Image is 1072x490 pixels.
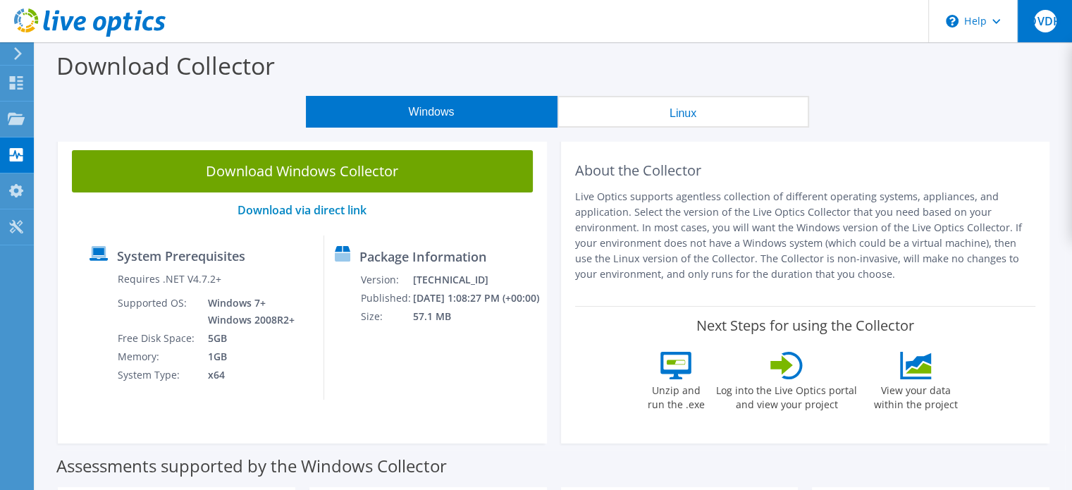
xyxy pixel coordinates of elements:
[557,96,809,128] button: Linux
[197,348,297,366] td: 1GB
[197,366,297,384] td: x64
[865,379,966,412] label: View your data within the project
[56,49,275,82] label: Download Collector
[412,271,541,289] td: [TECHNICAL_ID]
[117,366,197,384] td: System Type:
[306,96,557,128] button: Windows
[117,348,197,366] td: Memory:
[360,289,412,307] td: Published:
[575,189,1036,282] p: Live Optics supports agentless collection of different operating systems, appliances, and applica...
[117,329,197,348] td: Free Disk Space:
[715,379,858,412] label: Log into the Live Optics portal and view your project
[946,15,959,27] svg: \n
[117,294,197,329] td: Supported OS:
[360,307,412,326] td: Size:
[72,150,533,192] a: Download Windows Collector
[575,162,1036,179] h2: About the Collector
[197,294,297,329] td: Windows 7+ Windows 2008R2+
[359,250,486,264] label: Package Information
[118,272,221,286] label: Requires .NET V4.7.2+
[56,459,447,473] label: Assessments supported by the Windows Collector
[117,249,245,263] label: System Prerequisites
[1034,10,1056,32] span: DVDH
[696,317,914,334] label: Next Steps for using the Collector
[412,307,541,326] td: 57.1 MB
[360,271,412,289] td: Version:
[197,329,297,348] td: 5GB
[238,202,366,218] a: Download via direct link
[412,289,541,307] td: [DATE] 1:08:27 PM (+00:00)
[643,379,708,412] label: Unzip and run the .exe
